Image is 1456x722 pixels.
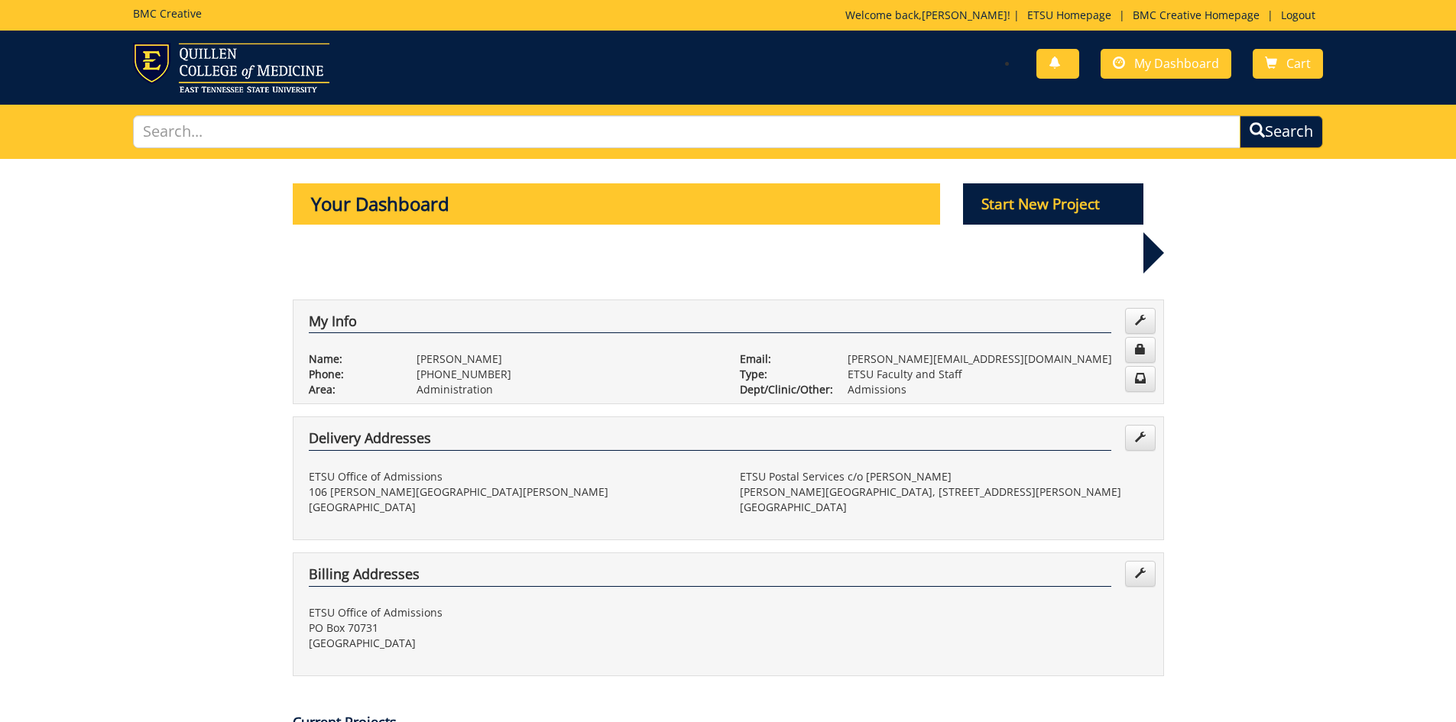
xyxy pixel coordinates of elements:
a: Logout [1273,8,1323,22]
a: [PERSON_NAME] [922,8,1007,22]
button: Search [1240,115,1323,148]
span: My Dashboard [1134,55,1219,72]
p: Welcome back, ! | | | [845,8,1323,23]
h4: Delivery Addresses [309,431,1111,451]
a: BMC Creative Homepage [1125,8,1267,22]
p: 106 [PERSON_NAME][GEOGRAPHIC_DATA][PERSON_NAME] [309,484,717,500]
p: [GEOGRAPHIC_DATA] [309,636,717,651]
input: Search... [133,115,1241,148]
p: Name: [309,351,394,367]
p: Dept/Clinic/Other: [740,382,825,397]
p: [GEOGRAPHIC_DATA] [309,500,717,515]
img: ETSU logo [133,43,329,92]
p: Administration [417,382,717,397]
h4: Billing Addresses [309,567,1111,587]
p: Phone: [309,367,394,382]
p: [PERSON_NAME] [417,351,717,367]
a: Change Communication Preferences [1125,366,1156,392]
h5: BMC Creative [133,8,202,19]
a: ETSU Homepage [1020,8,1119,22]
span: Cart [1286,55,1311,72]
p: ETSU Office of Admissions [309,605,717,620]
a: My Dashboard [1101,49,1231,79]
h4: My Info [309,314,1111,334]
p: [PHONE_NUMBER] [417,367,717,382]
p: Admissions [848,382,1148,397]
p: Area: [309,382,394,397]
p: [PERSON_NAME][EMAIL_ADDRESS][DOMAIN_NAME] [848,351,1148,367]
a: Edit Addresses [1125,561,1156,587]
p: Start New Project [963,183,1143,225]
p: [PERSON_NAME][GEOGRAPHIC_DATA], [STREET_ADDRESS][PERSON_NAME] [740,484,1148,500]
p: ETSU Office of Admissions [309,469,717,484]
a: Edit Addresses [1125,425,1156,451]
p: [GEOGRAPHIC_DATA] [740,500,1148,515]
a: Start New Project [963,198,1143,212]
a: Edit Info [1125,308,1156,334]
a: Change Password [1125,337,1156,363]
p: ETSU Faculty and Staff [848,367,1148,382]
p: PO Box 70731 [309,620,717,636]
a: Cart [1253,49,1323,79]
p: Email: [740,351,825,367]
p: ETSU Postal Services c/o [PERSON_NAME] [740,469,1148,484]
p: Your Dashboard [293,183,941,225]
p: Type: [740,367,825,382]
